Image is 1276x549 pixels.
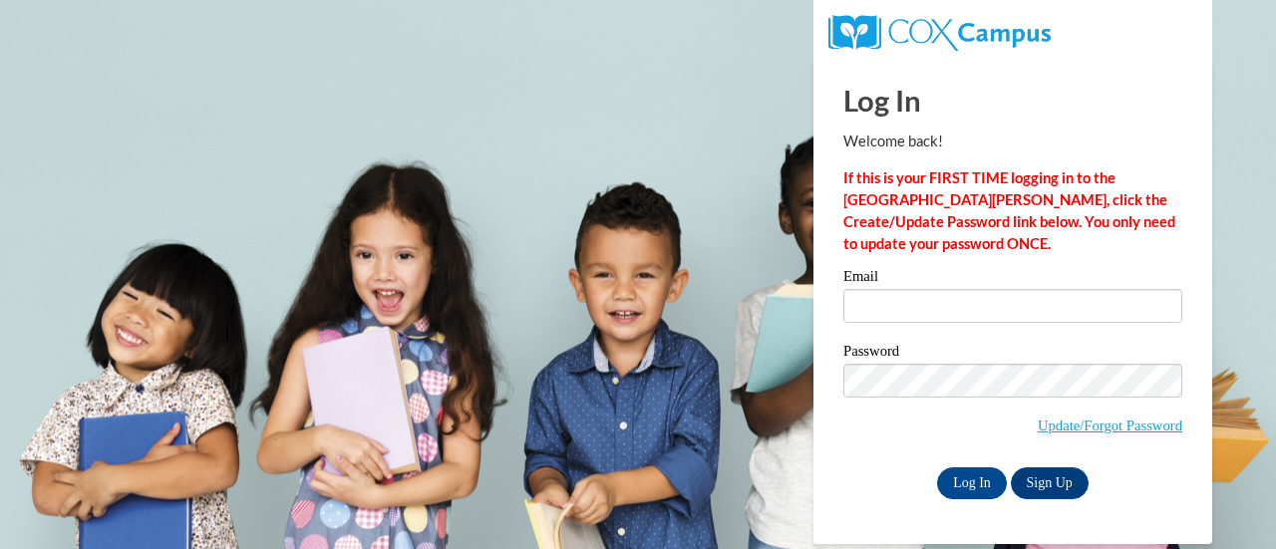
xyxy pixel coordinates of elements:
a: Update/Forgot Password [1038,417,1182,433]
label: Email [843,269,1182,289]
label: Password [843,344,1182,364]
input: Log In [937,467,1007,499]
p: Welcome back! [843,131,1182,152]
a: Sign Up [1011,467,1089,499]
img: COX Campus [828,15,1051,51]
strong: If this is your FIRST TIME logging in to the [GEOGRAPHIC_DATA][PERSON_NAME], click the Create/Upd... [843,169,1175,252]
a: COX Campus [828,23,1051,40]
h1: Log In [843,80,1182,121]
